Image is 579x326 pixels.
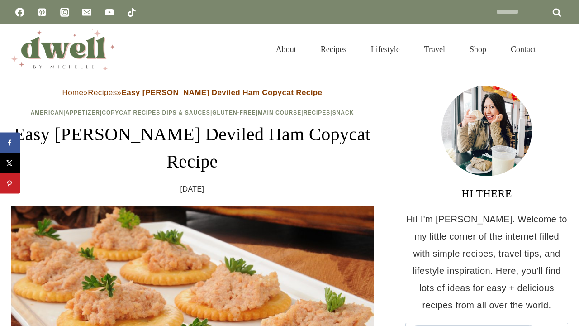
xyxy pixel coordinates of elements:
[31,110,354,116] span: | | | | | | |
[31,110,64,116] a: American
[100,3,119,21] a: YouTube
[56,3,74,21] a: Instagram
[405,185,568,201] h3: HI THERE
[553,42,568,57] button: View Search Form
[258,110,301,116] a: Main Course
[304,110,331,116] a: Recipes
[212,110,256,116] a: Gluten-Free
[405,211,568,314] p: Hi! I'm [PERSON_NAME]. Welcome to my little corner of the internet filled with simple recipes, tr...
[359,34,412,65] a: Lifestyle
[457,34,498,65] a: Shop
[102,110,160,116] a: Copycat Recipes
[62,88,323,97] span: » »
[162,110,210,116] a: Dips & Sauces
[264,34,548,65] nav: Primary Navigation
[88,88,117,97] a: Recipes
[308,34,359,65] a: Recipes
[498,34,548,65] a: Contact
[412,34,457,65] a: Travel
[180,182,204,196] time: [DATE]
[78,3,96,21] a: Email
[11,3,29,21] a: Facebook
[123,3,141,21] a: TikTok
[11,121,374,175] h1: Easy [PERSON_NAME] Deviled Ham Copycat Recipe
[66,110,100,116] a: Appetizer
[121,88,322,97] strong: Easy [PERSON_NAME] Deviled Ham Copycat Recipe
[62,88,84,97] a: Home
[332,110,354,116] a: Snack
[11,29,115,70] img: DWELL by michelle
[264,34,308,65] a: About
[33,3,51,21] a: Pinterest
